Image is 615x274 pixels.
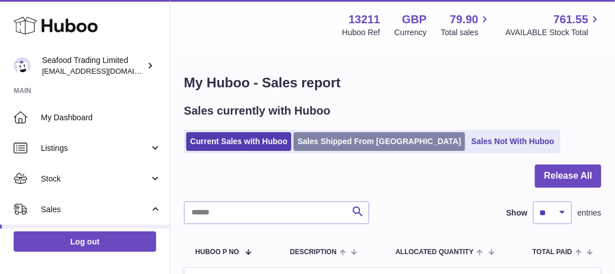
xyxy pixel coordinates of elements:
[578,208,601,218] span: entries
[184,103,330,119] h2: Sales currently with Huboo
[507,208,528,218] label: Show
[467,132,558,151] a: Sales Not With Huboo
[41,143,149,154] span: Listings
[395,248,474,256] span: ALLOCATED Quantity
[349,12,380,27] strong: 13211
[42,55,144,77] div: Seafood Trading Limited
[294,132,465,151] a: Sales Shipped From [GEOGRAPHIC_DATA]
[441,27,491,38] span: Total sales
[535,165,601,188] button: Release All
[14,57,31,74] img: internalAdmin-13211@internal.huboo.com
[41,204,149,215] span: Sales
[186,132,291,151] a: Current Sales with Huboo
[14,231,156,252] a: Log out
[184,74,601,92] h1: My Huboo - Sales report
[402,12,426,27] strong: GBP
[42,66,167,75] span: [EMAIL_ADDRESS][DOMAIN_NAME]
[290,248,337,256] span: Description
[450,12,478,27] span: 79.90
[342,27,380,38] div: Huboo Ref
[505,27,601,38] span: AVAILABLE Stock Total
[505,12,601,38] a: 761.55 AVAILABLE Stock Total
[441,12,491,38] a: 79.90 Total sales
[195,248,239,256] span: Huboo P no
[41,174,149,184] span: Stock
[554,12,588,27] span: 761.55
[533,248,572,256] span: Total paid
[41,112,161,123] span: My Dashboard
[395,27,427,38] div: Currency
